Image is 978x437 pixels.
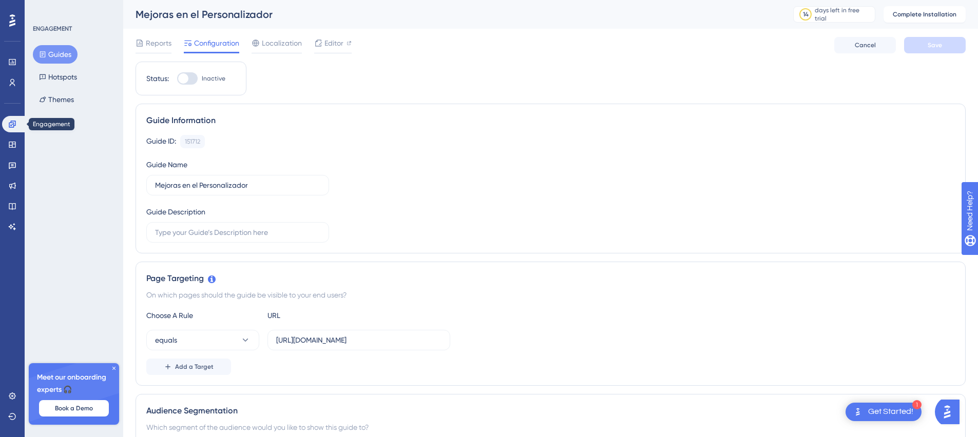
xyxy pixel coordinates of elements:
[146,421,955,433] div: Which segment of the audience would you like to show this guide to?
[33,68,83,86] button: Hotspots
[855,41,876,49] span: Cancel
[155,180,320,191] input: Type your Guide’s Name here
[893,10,956,18] span: Complete Installation
[202,74,225,83] span: Inactive
[904,37,966,53] button: Save
[194,37,239,49] span: Configuration
[868,406,913,418] div: Get Started!
[803,10,809,18] div: 14
[146,289,955,301] div: On which pages should the guide be visible to your end users?
[185,137,200,146] div: 151712
[24,3,64,15] span: Need Help?
[136,7,768,22] div: Mejoras en el Personalizador
[39,400,109,416] button: Book a Demo
[55,404,93,412] span: Book a Demo
[846,403,922,421] div: Open Get Started! checklist, remaining modules: 1
[852,406,864,418] img: launcher-image-alternative-text
[146,309,259,322] div: Choose A Rule
[146,206,205,218] div: Guide Description
[146,158,187,171] div: Guide Name
[146,330,259,350] button: equals
[146,405,955,417] div: Audience Segmentation
[175,363,214,371] span: Add a Target
[146,272,955,285] div: Page Targeting
[324,37,343,49] span: Editor
[935,396,966,427] iframe: UserGuiding AI Assistant Launcher
[37,371,111,396] span: Meet our onboarding experts 🎧
[33,45,78,64] button: Guides
[276,334,442,346] input: yourwebsite.com/path
[146,135,176,148] div: Guide ID:
[146,37,171,49] span: Reports
[834,37,896,53] button: Cancel
[146,72,169,85] div: Status:
[155,334,177,346] span: equals
[155,227,320,238] input: Type your Guide’s Description here
[146,114,955,127] div: Guide Information
[884,6,966,23] button: Complete Installation
[267,309,380,322] div: URL
[262,37,302,49] span: Localization
[912,400,922,409] div: 1
[815,6,872,23] div: days left in free trial
[33,90,80,109] button: Themes
[33,25,72,33] div: ENGAGEMENT
[146,359,231,375] button: Add a Target
[928,41,942,49] span: Save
